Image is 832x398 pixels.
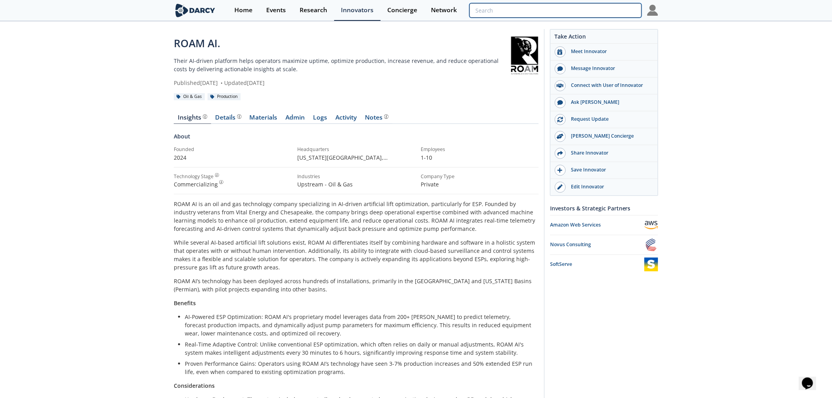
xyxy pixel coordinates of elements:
div: Headquarters [297,146,415,153]
img: logo-wide.svg [174,4,217,17]
li: AI-Powered ESP Optimization: ROAM AI's proprietary model leverages data from 200+ [PERSON_NAME] t... [185,313,533,337]
div: Meet Innovator [566,48,654,55]
div: Employees [421,146,539,153]
div: Save Innovator [566,166,654,173]
img: Amazon Web Services [644,218,658,232]
input: Advanced Search [469,3,642,18]
p: While several AI-based artificial lift solutions exist, ROAM AI differentiates itself by combinin... [174,238,539,271]
strong: Benefits [174,299,196,307]
div: Investors & Strategic Partners [550,201,658,215]
img: information.svg [215,173,219,177]
div: Ask [PERSON_NAME] [566,99,654,106]
div: Message Innovator [566,65,654,72]
div: Commercializing [174,180,292,188]
div: Concierge [387,7,417,13]
div: ROAM AI. [174,36,511,51]
a: Activity [331,114,361,124]
img: Profile [647,5,658,16]
span: Private [421,181,439,188]
div: Edit Innovator [566,183,654,190]
a: Insights [174,114,211,124]
a: Notes [361,114,392,124]
p: [US_STATE][GEOGRAPHIC_DATA], [US_STATE] , [GEOGRAPHIC_DATA] [297,153,415,162]
a: Logs [309,114,331,124]
span: • [219,79,224,87]
span: Upstream - Oil & Gas [297,181,353,188]
div: Novus Consulting [550,241,644,248]
li: Proven Performance Gains: Operators using ROAM AI’s technology have seen 3-7% production increase... [185,359,533,376]
div: Network [431,7,457,13]
div: Insights [178,114,207,121]
div: Innovators [341,7,374,13]
div: Events [266,7,286,13]
button: Save Innovator [550,162,658,179]
p: 1-10 [421,153,539,162]
img: information.svg [203,114,207,119]
div: Founded [174,146,292,153]
div: Published [DATE] Updated [DATE] [174,79,511,87]
a: SoftServe SoftServe [550,258,658,271]
div: Production [208,93,241,100]
div: Take Action [550,32,658,44]
img: information.svg [219,180,224,184]
img: Novus Consulting [644,238,658,252]
div: About [174,132,539,146]
a: Novus Consulting Novus Consulting [550,238,658,252]
p: 2024 [174,153,292,162]
img: information.svg [237,114,241,119]
a: Amazon Web Services Amazon Web Services [550,218,658,232]
div: [PERSON_NAME] Concierge [566,133,654,140]
a: Admin [282,114,309,124]
div: Industries [297,173,415,180]
p: Their AI-driven platform helps operators maximize uptime, optimize production, increase revenue, ... [174,57,511,73]
div: SoftServe [550,261,644,268]
strong: Considerations [174,382,215,389]
div: Share Innovator [566,149,654,157]
a: Materials [245,114,282,124]
div: Home [234,7,252,13]
div: Company Type [421,173,539,180]
li: Real-Time Adaptive Control: Unlike conventional ESP optimization, which often relies on daily or ... [185,340,533,357]
div: Amazon Web Services [550,221,644,228]
img: information.svg [384,114,388,119]
div: Details [215,114,241,121]
a: Details [211,114,245,124]
div: Request Update [566,116,654,123]
img: SoftServe [644,258,658,271]
div: Research [300,7,327,13]
p: ROAM AI is an oil and gas technology company specializing in AI-driven artificial lift optimizati... [174,200,539,233]
div: Oil & Gas [174,93,205,100]
div: Notes [365,114,388,121]
iframe: chat widget [799,367,824,390]
a: Edit Innovator [550,179,658,195]
div: Technology Stage [174,173,214,180]
div: Connect with User of Innovator [566,82,654,89]
p: ROAM AI’s technology has been deployed across hundreds of installations, primarily in the [GEOGRA... [174,277,539,293]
